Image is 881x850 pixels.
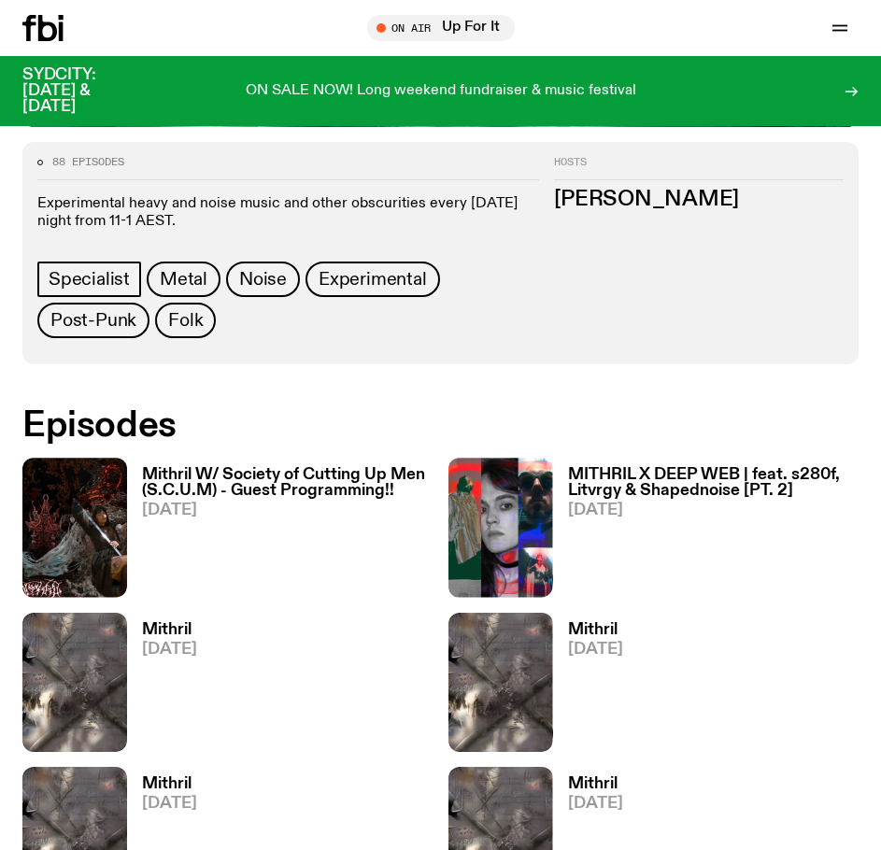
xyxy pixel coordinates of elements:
a: Folk [155,303,216,338]
button: On AirUp For It [367,15,515,41]
a: MITHRIL X DEEP WEB | feat. s280f, Litvrgy & Shapednoise [PT. 2][DATE] [553,467,860,597]
h2: Episodes [22,409,859,443]
h3: MITHRIL X DEEP WEB | feat. s280f, Litvrgy & Shapednoise [PT. 2] [568,467,860,499]
h3: Mithril [568,776,623,792]
span: Post-Punk [50,310,136,331]
p: ON SALE NOW! Long weekend fundraiser & music festival [246,83,636,100]
span: [DATE] [142,796,197,812]
a: Experimental [306,262,440,297]
span: [DATE] [568,503,860,518]
a: Mithril[DATE] [553,622,623,752]
span: Experimental [319,269,427,290]
a: Mithril[DATE] [127,622,197,752]
h3: Mithril [142,622,197,638]
h3: Mithril [568,622,623,638]
span: Folk [168,310,203,331]
h3: Mithril W/ Society of Cutting Up Men (S.C.U.M) - Guest Programming!! [142,467,433,499]
a: Specialist [37,262,141,297]
img: An abstract artwork in mostly grey, with a textural cross in the centre. There are metallic and d... [22,613,127,752]
h3: [PERSON_NAME] [554,190,844,210]
span: Metal [160,269,207,290]
h3: Mithril [142,776,197,792]
a: Mithril W/ Society of Cutting Up Men (S.C.U.M) - Guest Programming!![DATE] [127,467,433,597]
span: [DATE] [568,796,623,812]
span: Specialist [49,269,130,290]
a: Metal [147,262,220,297]
h3: SYDCITY: [DATE] & [DATE] [22,67,142,115]
a: Noise [226,262,300,297]
span: 88 episodes [52,157,124,167]
span: [DATE] [568,642,623,658]
h2: Hosts [554,157,844,179]
span: Noise [239,269,287,290]
img: An abstract artwork in mostly grey, with a textural cross in the centre. There are metallic and d... [448,613,553,752]
a: Post-Punk [37,303,149,338]
p: Experimental heavy and noise music and other obscurities every [DATE] night from 11-1 AEST. [37,195,539,231]
span: [DATE] [142,642,197,658]
span: [DATE] [142,503,433,518]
